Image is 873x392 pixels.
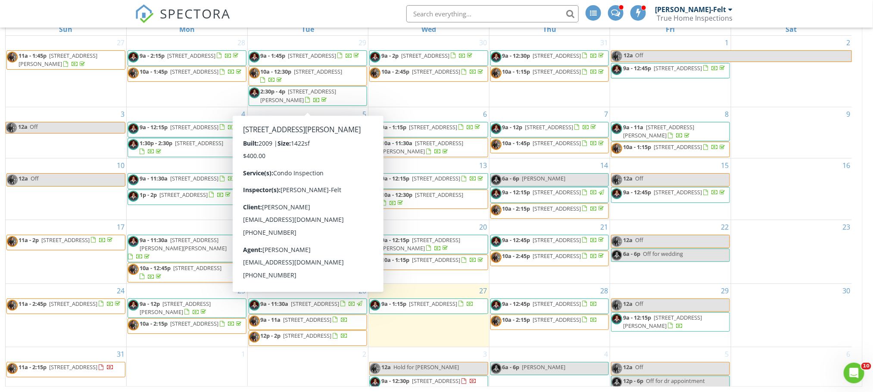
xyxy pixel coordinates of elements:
a: Go to August 11, 2025 [236,159,247,172]
span: 12a [19,174,28,182]
td: Go to August 6, 2025 [368,107,490,159]
td: Go to August 19, 2025 [247,220,368,283]
a: Saturday [784,23,799,35]
a: 10a - 1:15p [STREET_ADDRESS] [611,142,730,157]
span: [STREET_ADDRESS] [412,256,460,264]
a: 9a - 12:45p [STREET_ADDRESS] [611,187,730,202]
span: 12a [18,122,28,133]
span: [STREET_ADDRESS] [288,188,337,196]
td: Go to July 31, 2025 [489,36,610,107]
span: [STREET_ADDRESS] [533,139,581,147]
a: 10a - 11:30a [STREET_ADDRESS][PERSON_NAME] [381,139,463,155]
span: 9a - 12p [502,123,523,131]
span: Off [30,123,38,131]
img: screenshot_20210909135501_gmail.jpg [370,191,380,202]
a: Go to August 5, 2025 [361,107,368,121]
a: Go to August 14, 2025 [599,159,610,172]
img: amanda_headshots_cat_dossett_i_take_photos1.jpg [611,123,622,134]
a: 10a - 1:15p [STREET_ADDRESS] [490,66,609,82]
a: Go to July 31, 2025 [599,36,610,50]
a: Go to August 22, 2025 [720,220,731,234]
a: Go to July 27, 2025 [115,36,126,50]
a: 9a - 11:30a [STREET_ADDRESS] [249,299,368,314]
a: 9a - 12:15p [STREET_ADDRESS][PERSON_NAME] [369,235,488,254]
span: [STREET_ADDRESS] [170,174,218,182]
div: [PERSON_NAME]-Felt [655,5,726,14]
span: 9a - 12:45p [623,188,651,196]
img: amanda_headshots_cat_dossett_i_take_photos1.jpg [611,250,622,261]
span: [STREET_ADDRESS] [533,188,581,196]
a: Wednesday [420,23,438,35]
a: Go to August 12, 2025 [357,159,368,172]
span: [STREET_ADDRESS][PERSON_NAME] [19,52,97,68]
a: 10a - 12:30p [STREET_ADDRESS] [261,236,343,252]
img: screenshot_20210909135501_gmail.jpg [370,68,380,78]
a: 10a - 1:15p [STREET_ADDRESS] [623,143,726,151]
img: screenshot_20210909135501_gmail.jpg [249,174,260,185]
span: 12a [623,51,633,62]
span: 9a - 12:15p [140,123,168,131]
span: 11a - 2p [19,236,39,244]
span: 10a - 2p [261,139,281,147]
a: Go to August 1, 2025 [723,36,731,50]
a: 10a - 12:30p [STREET_ADDRESS] [249,235,368,254]
a: 9a - 12:15p [STREET_ADDRESS] [128,122,246,137]
div: True Home Inspections [657,14,733,22]
td: Go to August 10, 2025 [6,159,127,220]
a: 2:30p - 4p [STREET_ADDRESS][PERSON_NAME] [261,87,337,103]
span: [STREET_ADDRESS] [533,68,581,75]
td: Go to August 8, 2025 [610,107,731,159]
span: [STREET_ADDRESS] [533,252,581,260]
span: 10a - 1:45p [140,68,168,75]
span: 6a - 6p [623,250,640,258]
a: 9a - 2:15p [STREET_ADDRESS] [140,52,240,59]
a: 9a - 12:15p [STREET_ADDRESS] [140,123,243,131]
td: Go to August 9, 2025 [731,107,852,159]
a: 9a - 12:15p [STREET_ADDRESS] [490,187,609,202]
td: Go to July 30, 2025 [368,36,490,107]
a: Go to August 8, 2025 [723,107,731,121]
a: Go to August 10, 2025 [115,159,126,172]
a: 9a - 11:30a [STREET_ADDRESS] [128,173,246,189]
span: 9a - 12:15p [381,236,409,244]
a: 9a - 12:30p [STREET_ADDRESS] [490,50,609,66]
a: 9a - 2p [STREET_ADDRESS] [381,52,474,59]
span: 10a - 2:45p [502,252,530,260]
span: 12a [623,236,633,244]
a: 9a - 12:45p [STREET_ADDRESS] [623,188,726,196]
a: 9a - 12:45p [STREET_ADDRESS] [623,64,726,72]
a: Go to August 21, 2025 [599,220,610,234]
a: 9a - 11:30a [STREET_ADDRESS] [140,174,243,182]
img: screenshot_20210909135501_gmail.jpg [370,256,380,267]
img: screenshot_20210909135501_gmail.jpg [6,122,17,133]
img: amanda_headshots_cat_dossett_i_take_photos1.jpg [128,139,139,150]
td: Go to August 13, 2025 [368,159,490,220]
a: 9a - 12:15p [STREET_ADDRESS][PERSON_NAME] [381,236,460,252]
td: Go to August 1, 2025 [610,36,731,107]
a: Go to August 9, 2025 [845,107,852,121]
td: Go to August 14, 2025 [489,159,610,220]
span: [STREET_ADDRESS] [284,139,332,147]
td: Go to August 25, 2025 [127,283,248,347]
a: 9a - 12p [STREET_ADDRESS] [502,123,598,131]
a: Go to August 2, 2025 [845,36,852,50]
a: Go to August 7, 2025 [602,107,610,121]
a: 9a - 1:15p [STREET_ADDRESS] [381,123,482,131]
a: Go to August 27, 2025 [478,284,489,298]
a: 11a - 1:45p [STREET_ADDRESS][PERSON_NAME] [6,50,125,70]
img: amanda_headshots_cat_dossett_i_take_photos1.jpg [611,64,622,75]
img: screenshot_20210909135501_gmail.jpg [611,51,622,62]
a: 9a - 12:15p [STREET_ADDRESS] [369,173,488,189]
a: Go to August 6, 2025 [482,107,489,121]
span: 10a - 1:15p [381,256,409,264]
a: 1p - 2p [STREET_ADDRESS] [128,190,246,205]
span: 11a - 1:45p [19,52,47,59]
span: 9a - 1:15p [381,123,406,131]
a: 9a - 11:30a [STREET_ADDRESS] [249,122,368,137]
span: Off [635,174,643,182]
a: 9a - 2:15p [STREET_ADDRESS] [128,50,246,66]
a: Go to August 24, 2025 [115,284,126,298]
td: Go to August 16, 2025 [731,159,852,220]
a: 9a - 1:15p [STREET_ADDRESS] [249,187,368,202]
span: 9a - 11:30a [140,174,168,182]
